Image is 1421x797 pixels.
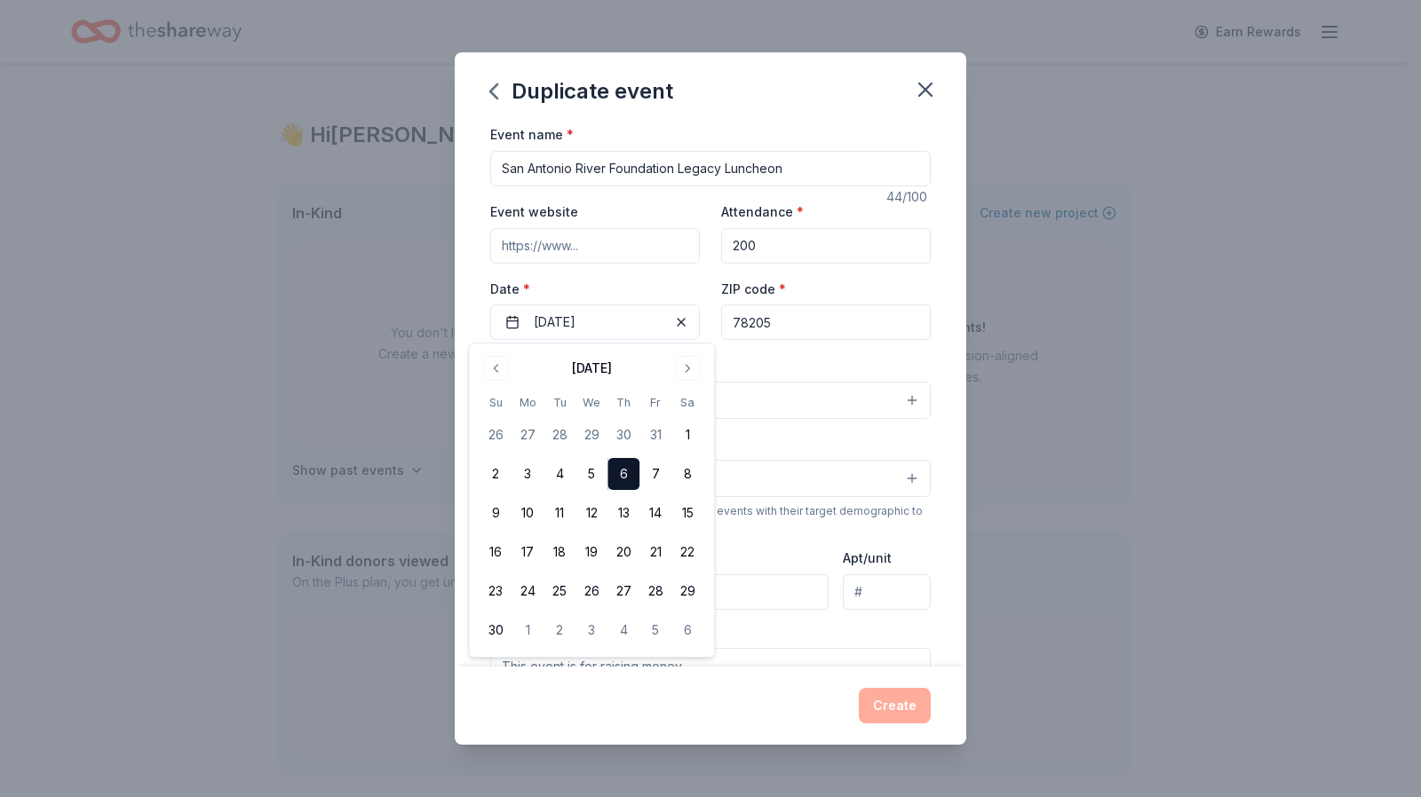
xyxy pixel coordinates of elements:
button: 19 [576,536,607,568]
button: 30 [480,614,512,646]
th: Monday [512,393,544,412]
label: Event website [490,203,578,221]
button: 17 [512,536,544,568]
div: 44 /100 [886,186,931,208]
button: 6 [671,614,703,646]
button: Go to next month [675,356,700,381]
button: 4 [607,614,639,646]
label: ZIP code [721,280,786,298]
button: 9 [480,497,512,529]
button: 27 [607,575,639,607]
button: 23 [480,575,512,607]
button: 1 [671,419,703,451]
button: 12 [576,497,607,529]
button: 13 [607,497,639,529]
button: 29 [576,419,607,451]
input: Spring Fundraiser [490,151,931,186]
th: Sunday [480,393,512,412]
input: # [843,574,931,610]
button: 25 [544,575,576,607]
input: 12345 (U.S. only) [721,304,931,340]
button: 10 [512,497,544,529]
button: 5 [639,614,671,646]
input: https://www... [490,228,700,264]
button: 7 [639,458,671,490]
input: 20 [721,228,931,264]
button: 16 [480,536,512,568]
label: Date [490,280,700,298]
button: 11 [544,497,576,529]
label: Attendance [721,203,804,221]
button: 20 [607,536,639,568]
th: Friday [639,393,671,412]
button: 8 [671,458,703,490]
label: Event name [490,126,574,144]
button: 29 [671,575,703,607]
button: 21 [639,536,671,568]
th: Saturday [671,393,703,412]
button: 14 [639,497,671,529]
div: Duplicate event [490,77,673,106]
button: 31 [639,419,671,451]
button: 5 [576,458,607,490]
button: [DATE] [490,304,700,340]
button: 26 [576,575,607,607]
button: 2 [544,614,576,646]
button: 26 [480,419,512,451]
th: Thursday [607,393,639,412]
button: 3 [576,614,607,646]
button: 22 [671,536,703,568]
button: 30 [607,419,639,451]
label: Apt/unit [843,549,892,567]
th: Wednesday [576,393,607,412]
button: 4 [544,458,576,490]
button: 3 [512,458,544,490]
button: Go to previous month [483,356,508,381]
button: 28 [544,419,576,451]
button: 27 [512,419,544,451]
div: [DATE] [572,358,612,379]
button: 18 [544,536,576,568]
button: 24 [512,575,544,607]
button: 28 [639,575,671,607]
th: Tuesday [544,393,576,412]
button: 6 [607,458,639,490]
button: 2 [480,458,512,490]
button: 1 [512,614,544,646]
button: 15 [671,497,703,529]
